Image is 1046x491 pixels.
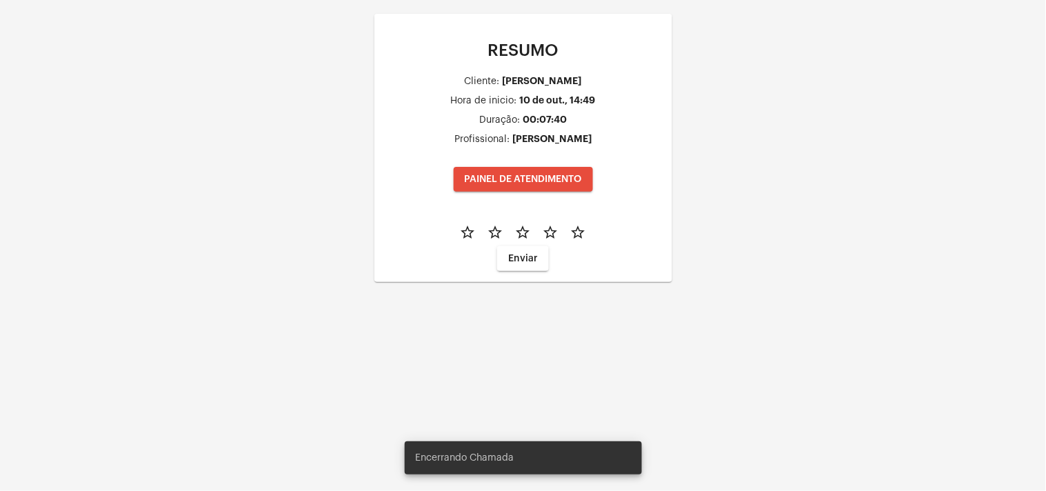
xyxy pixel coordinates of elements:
[497,246,549,271] button: Enviar
[465,174,582,184] span: PAINEL DE ATENDIMENTO
[508,254,538,263] span: Enviar
[503,76,582,86] div: [PERSON_NAME]
[454,167,593,192] button: PAINEL DE ATENDIMENTO
[523,114,567,125] div: 00:07:40
[416,451,514,465] span: Encerrando Chamada
[479,115,520,126] div: Duração:
[451,96,517,106] div: Hora de inicio:
[520,95,596,106] div: 10 de out., 14:49
[543,224,559,241] mat-icon: star_border
[512,134,592,144] div: [PERSON_NAME]
[385,41,661,59] p: RESUMO
[570,224,587,241] mat-icon: star_border
[460,224,476,241] mat-icon: star_border
[515,224,532,241] mat-icon: star_border
[454,134,510,145] div: Profissional:
[487,224,504,241] mat-icon: star_border
[465,77,500,87] div: Cliente:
